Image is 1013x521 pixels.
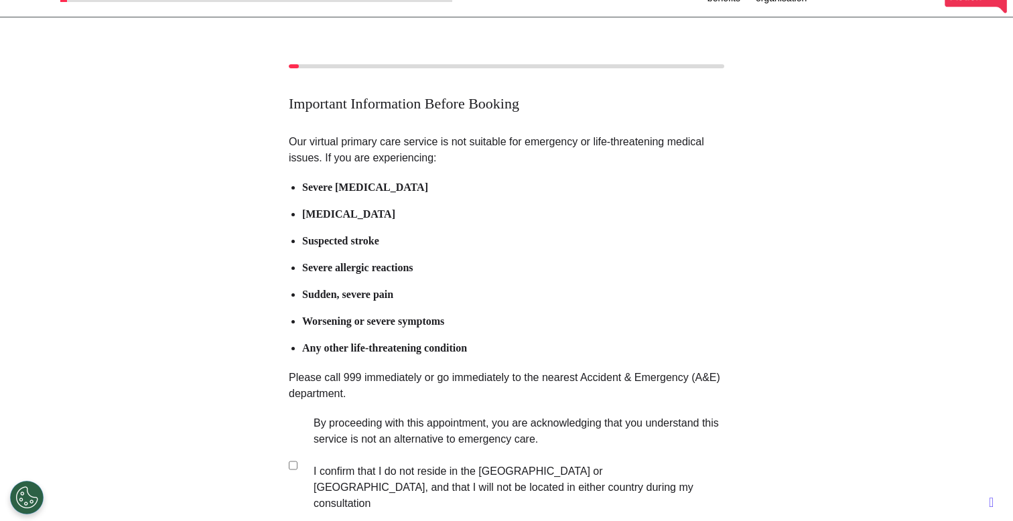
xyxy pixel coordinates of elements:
b: [MEDICAL_DATA] [302,208,395,220]
button: Open Preferences [10,481,44,514]
label: By proceeding with this appointment, you are acknowledging that you understand this service is no... [300,415,720,512]
p: Our virtual primary care service is not suitable for emergency or life-threatening medical issues... [289,134,724,166]
h2: Important Information Before Booking [289,95,724,113]
p: Please call 999 immediately or go immediately to the nearest Accident & Emergency (A&E) department. [289,370,724,402]
b: Severe [MEDICAL_DATA] [302,181,428,193]
b: Worsening or severe symptoms [302,315,444,327]
b: Any other life-threatening condition [302,342,467,354]
b: Sudden, severe pain [302,289,393,300]
b: Suspected stroke [302,235,379,246]
b: Severe allergic reactions [302,262,413,273]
